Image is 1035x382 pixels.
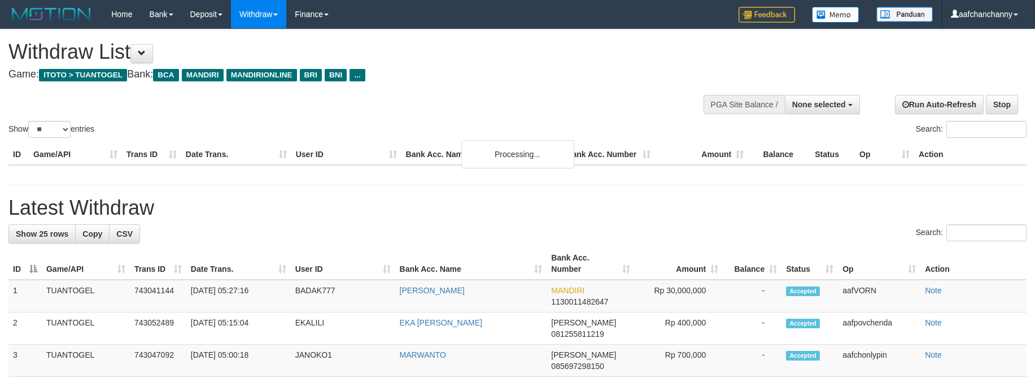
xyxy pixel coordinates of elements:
[461,140,574,168] div: Processing...
[838,345,920,377] td: aafchonlypin
[986,95,1018,114] a: Stop
[895,95,984,114] a: Run Auto-Refresh
[916,224,1027,241] label: Search:
[325,69,347,81] span: BNI
[28,121,71,138] select: Showentries
[82,229,102,238] span: Copy
[786,319,820,328] span: Accepted
[8,6,94,23] img: MOTION_logo.png
[75,224,110,244] a: Copy
[291,144,401,165] th: User ID
[29,144,122,165] th: Game/API
[916,121,1027,138] label: Search:
[8,312,42,345] td: 2
[186,280,291,312] td: [DATE] 05:27:16
[551,350,616,359] span: [PERSON_NAME]
[551,297,608,306] span: Copy 1130011482647 to clipboard
[400,318,482,327] a: EKA [PERSON_NAME]
[8,248,42,280] th: ID: activate to sort column descending
[812,7,859,23] img: Button%20Memo.svg
[300,69,322,81] span: BRI
[723,312,781,345] td: -
[551,286,584,295] span: MANDIRI
[42,312,130,345] td: TUANTOGEL
[42,248,130,280] th: Game/API: activate to sort column ascending
[401,144,562,165] th: Bank Acc. Name
[8,144,29,165] th: ID
[855,144,914,165] th: Op
[8,197,1027,219] h1: Latest Withdraw
[655,144,748,165] th: Amount
[8,121,94,138] label: Show entries
[8,41,679,63] h1: Withdraw List
[116,229,133,238] span: CSV
[350,69,365,81] span: ...
[810,144,855,165] th: Status
[723,345,781,377] td: -
[186,248,291,280] th: Date Trans.: activate to sort column ascending
[291,345,395,377] td: JANOKO1
[8,280,42,312] td: 1
[635,280,723,312] td: Rp 30,000,000
[739,7,795,23] img: Feedback.jpg
[130,248,186,280] th: Trans ID: activate to sort column ascending
[182,69,224,81] span: MANDIRI
[42,280,130,312] td: TUANTOGEL
[153,69,178,81] span: BCA
[785,95,860,114] button: None selected
[920,248,1027,280] th: Action
[723,248,781,280] th: Balance: activate to sort column ascending
[781,248,838,280] th: Status: activate to sort column ascending
[635,248,723,280] th: Amount: activate to sort column ascending
[547,248,635,280] th: Bank Acc. Number: activate to sort column ascending
[8,345,42,377] td: 3
[291,280,395,312] td: BADAK777
[635,345,723,377] td: Rp 700,000
[925,350,942,359] a: Note
[186,312,291,345] td: [DATE] 05:15:04
[704,95,785,114] div: PGA Site Balance /
[109,224,140,244] a: CSV
[925,318,942,327] a: Note
[838,280,920,312] td: aafVORN
[395,248,547,280] th: Bank Acc. Name: activate to sort column ascending
[914,144,1027,165] th: Action
[838,248,920,280] th: Op: activate to sort column ascending
[291,312,395,345] td: EKALILI
[291,248,395,280] th: User ID: activate to sort column ascending
[635,312,723,345] td: Rp 400,000
[400,350,446,359] a: MARWANTO
[400,286,465,295] a: [PERSON_NAME]
[16,229,68,238] span: Show 25 rows
[925,286,942,295] a: Note
[181,144,291,165] th: Date Trans.
[122,144,181,165] th: Trans ID
[876,7,933,22] img: panduan.png
[723,280,781,312] td: -
[562,144,655,165] th: Bank Acc. Number
[130,312,186,345] td: 743052489
[946,224,1027,241] input: Search:
[42,345,130,377] td: TUANTOGEL
[186,345,291,377] td: [DATE] 05:00:18
[792,100,846,109] span: None selected
[946,121,1027,138] input: Search:
[39,69,127,81] span: ITOTO > TUANTOGEL
[748,144,810,165] th: Balance
[551,318,616,327] span: [PERSON_NAME]
[8,224,76,244] a: Show 25 rows
[786,351,820,361] span: Accepted
[838,312,920,345] td: aafpovchenda
[8,69,679,80] h4: Game: Bank:
[130,345,186,377] td: 743047092
[786,286,820,296] span: Accepted
[130,280,186,312] td: 743041144
[551,329,604,338] span: Copy 081255811219 to clipboard
[226,69,297,81] span: MANDIRIONLINE
[551,362,604,371] span: Copy 085697298150 to clipboard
